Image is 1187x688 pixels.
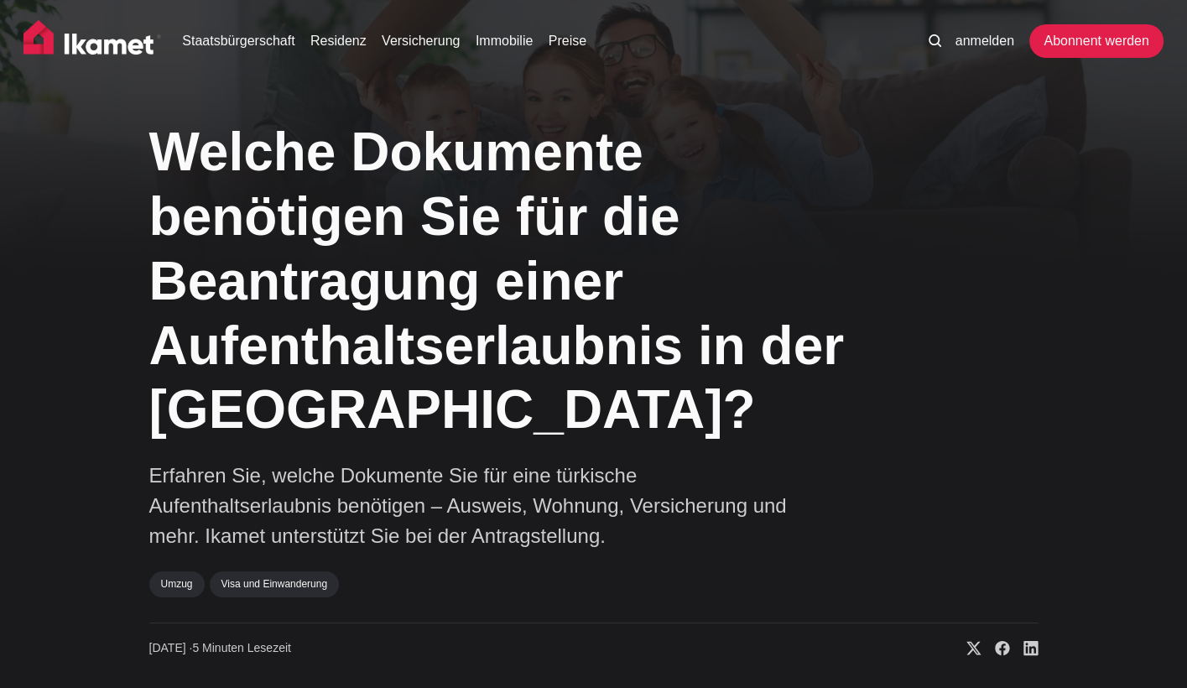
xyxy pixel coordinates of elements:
a: Versicherung [382,31,460,51]
a: Abonnent werden [1029,24,1163,58]
a: Umzug [149,571,205,597]
a: Auf Facebook teilen [981,640,1010,657]
a: Teilen auf X [953,640,981,657]
font: Umzug [161,578,193,590]
img: Ikamet-Startseite [23,20,161,62]
font: Versicherung [382,34,460,48]
font: Preise [549,34,586,48]
font: Welche Dokumente benötigen Sie für die Beantragung einer Aufenthaltserlaubnis in der [GEOGRAPHIC_... [149,122,845,440]
a: Auf Linkedin teilen [1010,640,1039,657]
a: Preise [549,31,586,51]
font: Staatsbürgerschaft [182,34,294,48]
font: anmelden [955,34,1014,48]
font: Abonnent werden [1044,34,1148,48]
font: Visa und Einwanderung [221,578,328,590]
a: Staatsbürgerschaft [182,31,294,51]
a: anmelden [955,31,1014,51]
a: Immobilie [476,31,533,51]
font: Immobilie [476,34,533,48]
a: Residenz [310,31,367,51]
font: Erfahren Sie, welche Dokumente Sie für eine türkische Aufenthaltserlaubnis benötigen – Ausweis, W... [149,464,787,547]
font: [DATE] ∙ [149,641,193,654]
font: Residenz [310,34,367,48]
a: Visa und Einwanderung [210,571,340,597]
font: 5 Minuten Lesezeit [192,641,291,654]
